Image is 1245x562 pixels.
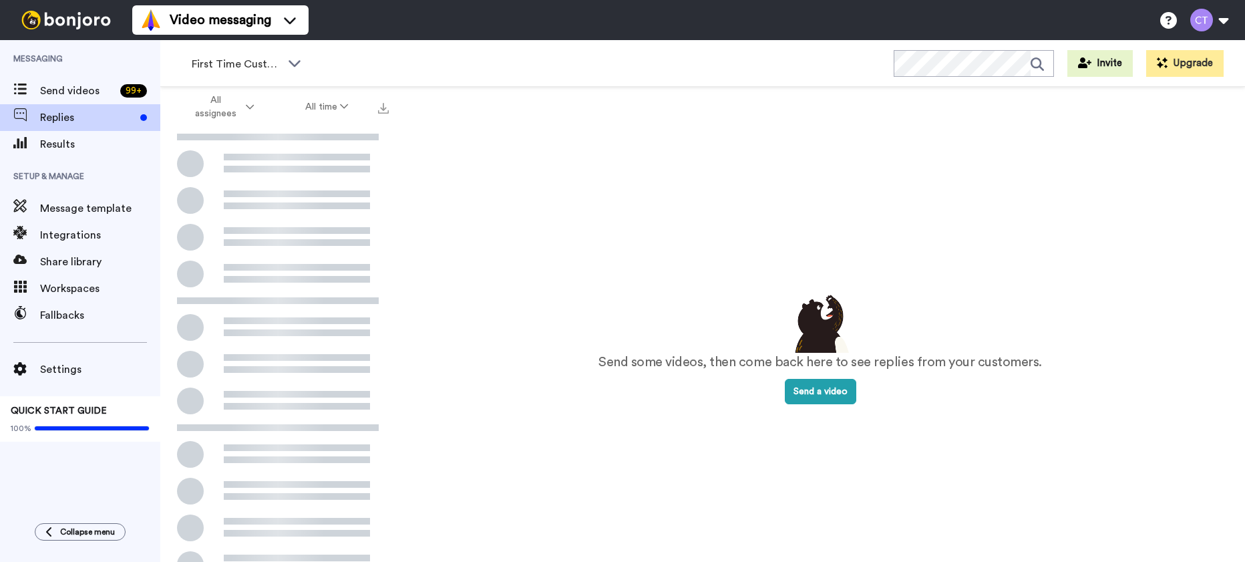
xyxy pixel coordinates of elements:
button: Send a video [785,379,856,404]
span: Collapse menu [60,527,115,537]
span: Message template [40,200,160,217]
button: All assignees [163,88,280,126]
span: Integrations [40,227,160,243]
span: Fallbacks [40,307,160,323]
span: Replies [40,110,135,126]
button: Export all results that match these filters now. [374,97,393,117]
span: Workspaces [40,281,160,297]
span: Video messaging [170,11,271,29]
span: Results [40,136,160,152]
span: Settings [40,362,160,378]
img: bj-logo-header-white.svg [16,11,116,29]
p: Send some videos, then come back here to see replies from your customers. [598,353,1042,372]
button: Invite [1067,50,1133,77]
a: Send a video [785,387,856,396]
span: First Time Customer [192,56,281,72]
span: Share library [40,254,160,270]
span: 100% [11,423,31,434]
span: All assignees [189,94,243,120]
span: QUICK START GUIDE [11,406,107,416]
button: Upgrade [1146,50,1224,77]
img: vm-color.svg [140,9,162,31]
img: export.svg [378,103,389,114]
button: All time [280,95,375,119]
span: Send videos [40,83,115,99]
div: 99 + [120,84,147,98]
button: Collapse menu [35,523,126,541]
img: results-emptystates.png [787,291,854,353]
